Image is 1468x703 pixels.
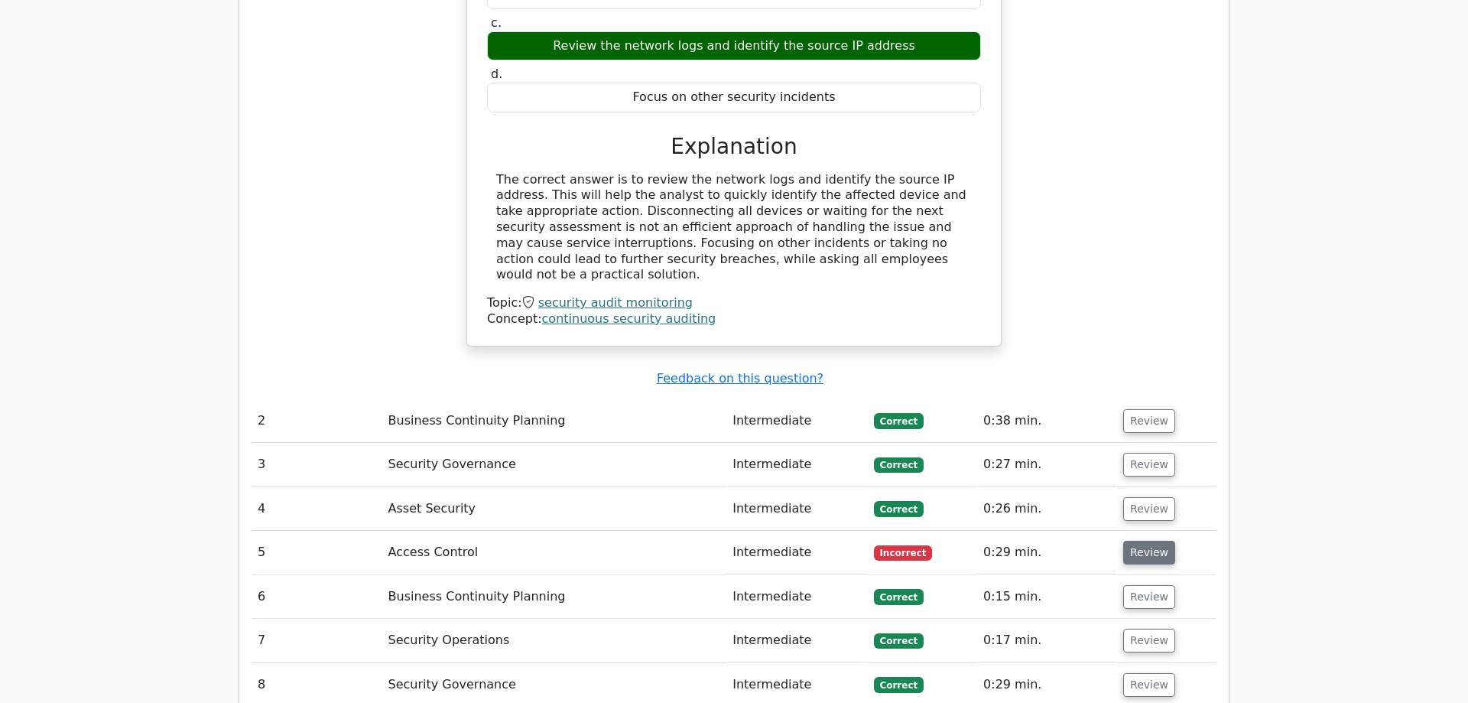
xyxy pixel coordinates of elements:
td: 0:27 min. [977,443,1117,487]
button: Review [1123,629,1175,653]
td: Asset Security [382,487,727,531]
div: Review the network logs and identify the source IP address [487,31,981,61]
button: Review [1123,453,1175,477]
span: c. [491,15,502,30]
button: Review [1123,497,1175,521]
td: 5 [252,531,382,574]
td: Business Continuity Planning [382,399,727,443]
span: Correct [874,501,924,516]
td: 0:38 min. [977,399,1117,443]
td: 3 [252,443,382,487]
td: Intermediate [726,531,867,574]
td: 0:26 min. [977,487,1117,531]
button: Review [1123,541,1175,565]
td: 0:15 min. [977,575,1117,619]
td: Intermediate [726,619,867,662]
td: Intermediate [726,487,867,531]
span: Correct [874,413,924,428]
td: Intermediate [726,443,867,487]
a: security audit monitoring [538,295,693,310]
td: Security Operations [382,619,727,662]
div: Concept: [487,311,981,327]
td: Intermediate [726,399,867,443]
button: Review [1123,585,1175,609]
td: 0:29 min. [977,531,1117,574]
td: 6 [252,575,382,619]
span: Correct [874,457,924,473]
a: continuous security auditing [542,311,716,326]
button: Review [1123,409,1175,433]
span: Incorrect [874,545,933,561]
span: Correct [874,633,924,649]
span: d. [491,67,502,81]
td: 2 [252,399,382,443]
td: Business Continuity Planning [382,575,727,619]
span: Correct [874,589,924,604]
div: Topic: [487,295,981,311]
button: Review [1123,673,1175,697]
div: Focus on other security incidents [487,83,981,112]
td: Intermediate [726,575,867,619]
td: 4 [252,487,382,531]
td: 0:17 min. [977,619,1117,662]
td: Access Control [382,531,727,574]
a: Feedback on this question? [657,371,823,386]
td: 7 [252,619,382,662]
td: Security Governance [382,443,727,487]
div: The correct answer is to review the network logs and identify the source IP address. This will he... [496,172,972,284]
h3: Explanation [496,134,972,160]
span: Correct [874,677,924,692]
